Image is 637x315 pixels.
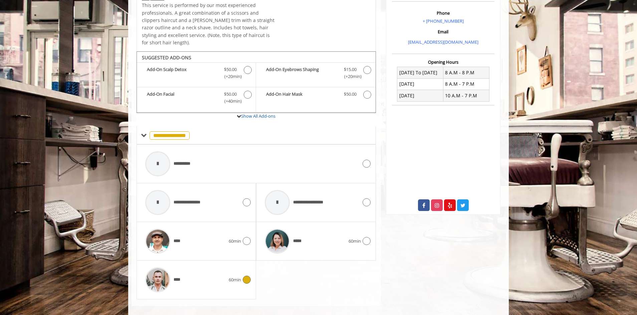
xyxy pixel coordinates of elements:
b: Add-On Hair Mask [266,91,337,99]
td: [DATE] To [DATE] [397,67,443,78]
h3: Opening Hours [392,60,494,64]
td: 10 A.M - 7 P.M [443,90,489,101]
p: This service is performed by our most experienced professionals. A great combination of a scissor... [142,2,276,46]
label: Add-On Scalp Detox [140,66,252,82]
a: + [PHONE_NUMBER] [423,18,464,24]
td: [DATE] [397,90,443,101]
b: Add-On Facial [147,91,217,105]
b: SUGGESTED ADD-ONS [142,54,191,61]
span: $50.00 [224,91,237,98]
td: 8 A.M - 7 P.M [443,78,489,90]
a: [EMAIL_ADDRESS][DOMAIN_NAME] [408,39,478,45]
span: (+20min ) [221,73,240,80]
label: Add-On Facial [140,91,252,106]
span: 60min [229,238,241,245]
h3: Phone [394,11,493,15]
span: (+40min ) [221,98,240,105]
span: 60min [229,276,241,283]
label: Add-On Eyebrows Shaping [259,66,372,82]
td: 8 A.M - 8 P.M [443,67,489,78]
a: Show All Add-ons [241,113,275,119]
span: $50.00 [344,91,357,98]
span: (+20min ) [340,73,360,80]
span: $50.00 [224,66,237,73]
span: $15.00 [344,66,357,73]
td: [DATE] [397,78,443,90]
h3: Email [394,29,493,34]
span: 60min [349,238,361,245]
label: Add-On Hair Mask [259,91,372,100]
div: The Made Man Senior Barber Haircut And Beard Trim Add-onS [137,51,376,113]
b: Add-On Scalp Detox [147,66,217,80]
b: Add-On Eyebrows Shaping [266,66,337,80]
